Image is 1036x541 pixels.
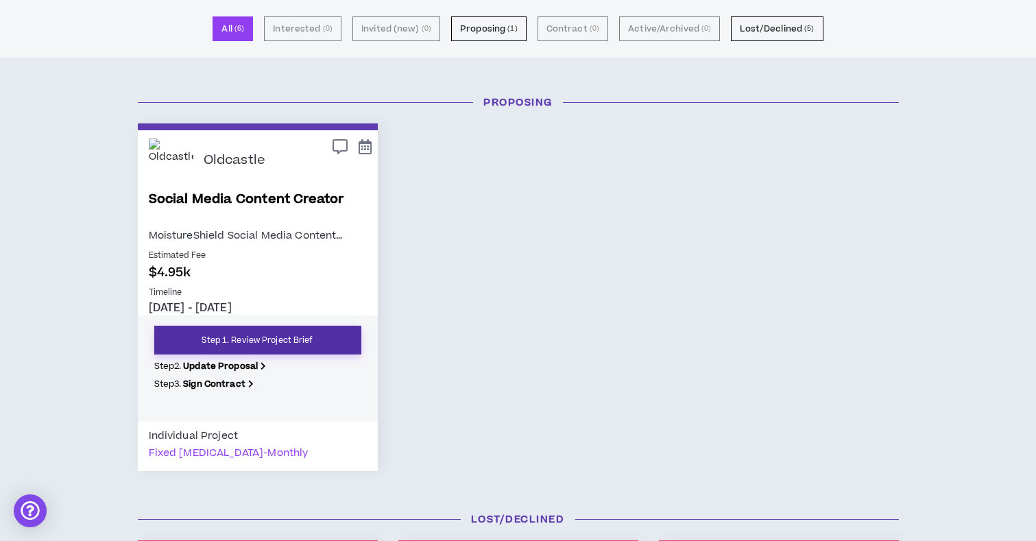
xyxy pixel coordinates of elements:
button: Active/Archived (0) [619,16,720,41]
b: Update Proposal [183,360,258,372]
img: Oldcastle [149,139,193,183]
small: ( 1 ) [507,23,517,35]
p: Timeline [149,287,367,299]
div: Individual Project [149,427,239,444]
b: Sign Contract [183,378,245,390]
small: ( 5 ) [804,23,814,35]
span: … [336,228,342,243]
a: Social Media Content Creator [149,190,367,227]
button: Proposing (1) [451,16,527,41]
small: ( 0 ) [422,23,431,35]
small: ( 0 ) [701,23,711,35]
button: Invited (new) (0) [352,16,440,41]
h3: Lost/Declined [128,512,909,527]
p: Step 2 . [154,360,361,372]
p: MoistureShield Social Media Content [149,227,367,244]
button: All (6) [213,16,253,41]
div: Fixed [MEDICAL_DATA] [149,444,309,461]
a: Step 1. Review Project Brief [154,326,361,354]
small: ( 0 ) [590,23,599,35]
p: [DATE] - [DATE] [149,300,367,315]
p: Oldcastle [204,153,265,169]
p: Step 3 . [154,378,361,390]
span: - monthly [263,446,308,460]
p: Estimated Fee [149,250,367,262]
h3: Proposing [128,95,909,110]
small: ( 6 ) [234,23,244,35]
div: Open Intercom Messenger [14,494,47,527]
p: $4.95k [149,263,367,282]
small: ( 0 ) [323,23,333,35]
button: Contract (0) [538,16,608,41]
button: Lost/Declined (5) [731,16,823,41]
button: Interested (0) [264,16,341,41]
